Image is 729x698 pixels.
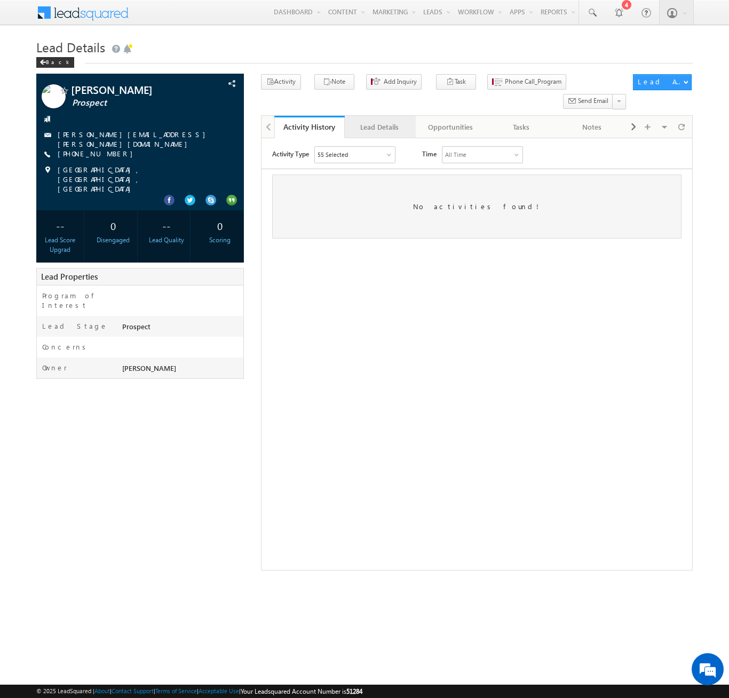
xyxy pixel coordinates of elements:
span: Time [161,8,175,24]
div: Lead Details [353,121,406,133]
span: [GEOGRAPHIC_DATA], [GEOGRAPHIC_DATA], [GEOGRAPHIC_DATA] [58,165,225,194]
button: Add Inquiry [366,74,422,90]
a: Lead Details [345,116,415,138]
a: [PERSON_NAME][EMAIL_ADDRESS][PERSON_NAME][DOMAIN_NAME] [58,130,211,148]
button: Activity [261,74,301,90]
div: 55 Selected [56,12,86,21]
a: Tasks [486,116,557,138]
div: Back [36,57,74,68]
div: Lead Score Upgrad [39,235,81,255]
label: Program of Interest [42,291,112,310]
div: Lead Actions [638,77,683,86]
a: Notes [557,116,627,138]
div: Notes [565,121,617,133]
a: Opportunities [416,116,486,138]
a: Terms of Service [155,687,197,694]
span: [PERSON_NAME] [71,84,199,95]
button: Send Email [563,94,613,109]
a: Acceptable Use [199,687,239,694]
a: Back [36,57,80,66]
a: Activity History [274,116,345,138]
div: Scoring [199,235,241,245]
a: Contact Support [112,687,154,694]
button: Task [436,74,476,90]
span: 51284 [346,687,362,695]
button: Lead Actions [633,74,692,90]
span: Add Inquiry [384,77,417,86]
span: [PHONE_NUMBER] [58,149,138,160]
span: © 2025 LeadSquared | | | | | [36,686,362,696]
div: -- [39,216,81,235]
span: Send Email [578,96,608,106]
div: Sales Activity,Program,Email Bounced,Email Link Clicked,Email Marked Spam & 50 more.. [53,9,133,25]
span: Your Leadsquared Account Number is [241,687,362,695]
span: Activity Type [11,8,47,24]
button: Phone Call_Program [487,74,566,90]
div: Activity History [282,122,337,132]
div: 0 [199,216,241,235]
label: Lead Stage [42,321,108,331]
div: Lead Quality [146,235,188,245]
span: Lead Details [36,38,105,55]
div: Opportunities [424,121,477,133]
div: All Time [184,12,205,21]
div: No activities found! [11,36,420,100]
div: -- [146,216,188,235]
img: Profile photo [42,84,66,112]
div: 0 [92,216,134,235]
button: Note [314,74,354,90]
span: Lead Properties [41,271,98,282]
a: About [94,687,110,694]
div: Prospect [120,321,243,336]
span: Prospect [72,98,200,108]
span: [PERSON_NAME] [122,363,176,372]
span: Phone Call_Program [505,77,561,86]
label: Concerns [42,342,90,352]
div: Disengaged [92,235,134,245]
label: Owner [42,363,67,372]
div: Tasks [495,121,547,133]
